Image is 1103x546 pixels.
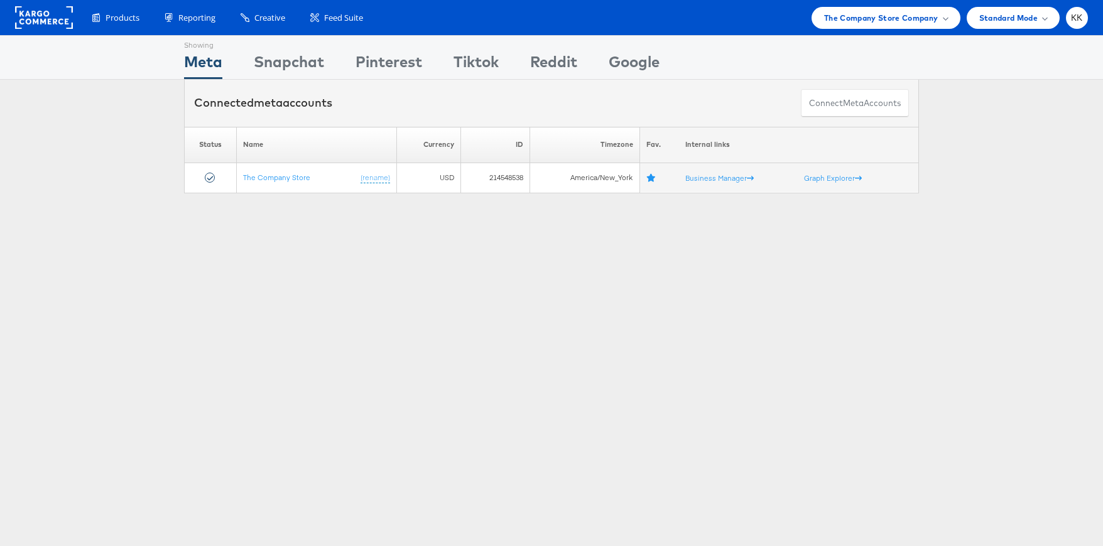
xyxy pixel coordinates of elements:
span: Standard Mode [979,11,1038,24]
span: meta [254,95,283,110]
span: KK [1071,14,1083,22]
span: The Company Store Company [824,11,938,24]
th: Currency [397,127,461,163]
th: Name [237,127,397,163]
a: (rename) [361,172,390,183]
div: Google [609,51,660,79]
span: Products [106,12,139,24]
span: Creative [254,12,285,24]
span: Feed Suite [324,12,363,24]
th: ID [461,127,530,163]
div: Pinterest [356,51,422,79]
td: 214548538 [461,163,530,193]
a: Graph Explorer [803,173,861,182]
td: USD [397,163,461,193]
a: Business Manager [685,173,754,182]
th: Status [185,127,237,163]
span: Reporting [178,12,215,24]
div: Snapchat [254,51,324,79]
a: The Company Store [243,172,310,181]
th: Timezone [530,127,639,163]
span: meta [843,97,864,109]
div: Showing [184,36,222,51]
td: America/New_York [530,163,639,193]
div: Meta [184,51,222,79]
div: Tiktok [454,51,499,79]
div: Reddit [530,51,577,79]
div: Connected accounts [194,95,332,111]
button: ConnectmetaAccounts [801,89,909,117]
